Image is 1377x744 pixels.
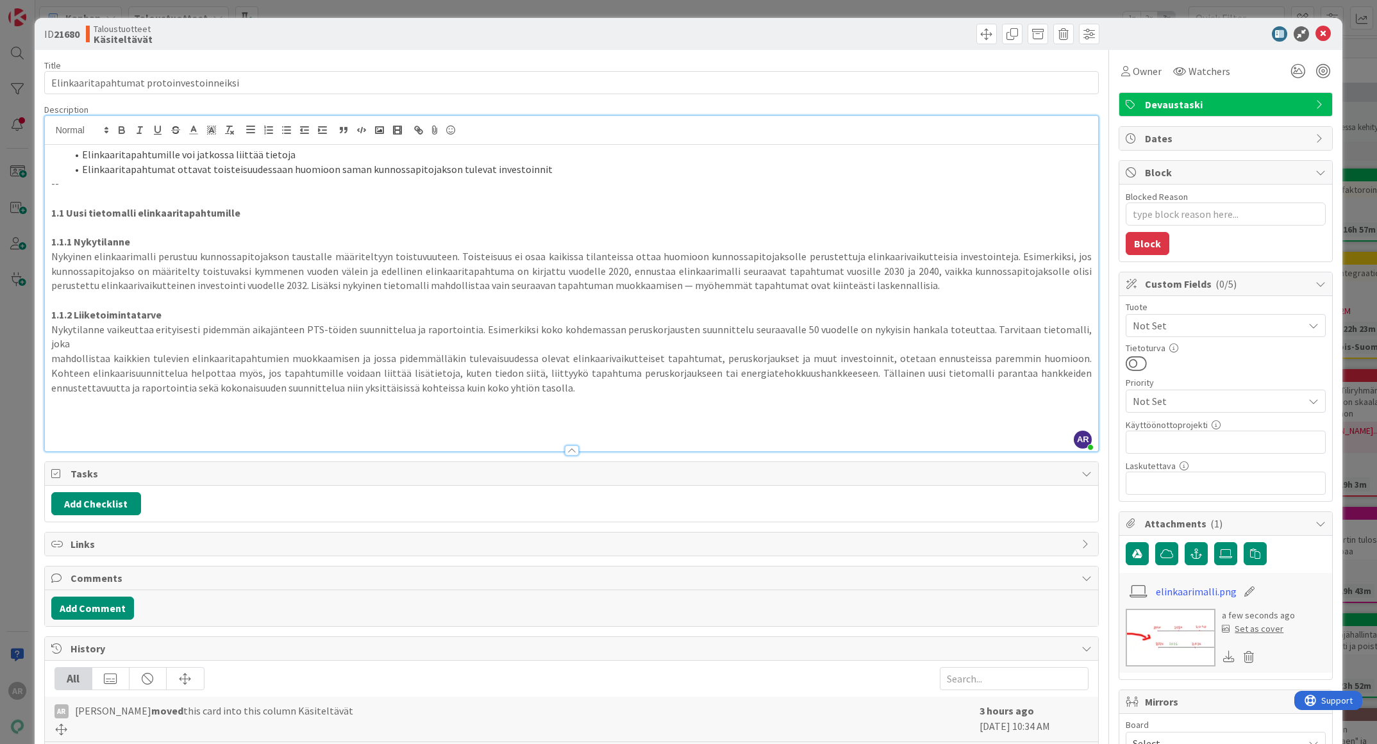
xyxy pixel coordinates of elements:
span: Comments [71,570,1076,586]
span: ( 1 ) [1210,517,1223,530]
span: Dates [1145,131,1309,146]
strong: 1.1.1 Nykytilanne [51,235,130,248]
div: AR [54,704,69,718]
a: elinkaarimalli.png [1156,584,1237,599]
p: Nykyinen elinkaarimalli perustuu kunnossapitojakson taustalle määriteltyyn toistuvuuteen. Toistei... [51,249,1092,293]
button: Block [1126,232,1169,255]
label: Laskutettava [1126,460,1176,472]
b: 21680 [54,28,79,40]
label: Blocked Reason [1126,191,1188,203]
b: Käsiteltävät [94,34,153,44]
button: Add Comment [51,597,134,620]
span: ( 0/5 ) [1215,277,1237,290]
span: Board [1126,720,1149,729]
span: Support [27,2,58,17]
span: Links [71,536,1076,552]
strong: 1.1.2 Liiketoimintatarve [51,308,162,321]
span: Not Set [1133,392,1297,410]
strong: 1.1 Uusi tietomalli elinkaaritapahtumille [51,206,240,219]
div: a few seconds ago [1222,609,1295,622]
label: Title [44,60,61,71]
span: Devaustaski [1145,97,1309,112]
div: All [55,668,92,690]
li: Elinkaaritapahtumat ottavat toisteisuudessaan huomioon saman kunnossapitojakson tulevat investoinnit [67,162,1092,177]
span: ID [44,26,79,42]
input: type card name here... [44,71,1099,94]
input: Search... [940,667,1089,690]
div: Set as cover [1222,622,1283,636]
p: mahdollistaa kaikkien tulevien elinkaaritapahtumien muokkaamisen ja jossa pidemmälläkin tulevaisu... [51,351,1092,395]
span: Mirrors [1145,694,1309,709]
div: Download [1222,649,1236,665]
span: Taloustuotteet [94,24,153,34]
span: Tasks [71,466,1076,481]
span: Custom Fields [1145,276,1309,292]
span: Description [44,104,88,115]
span: Attachments [1145,516,1309,531]
p: -- [51,176,1092,191]
b: moved [151,704,183,717]
p: Nykytilanne vaikeuttaa erityisesti pidemmän aikajänteen PTS-töiden suunnittelua ja raportointia. ... [51,322,1092,351]
span: Block [1145,165,1309,180]
span: AR [1074,431,1092,449]
label: Käyttöönottoprojekti [1126,419,1208,431]
span: Owner [1133,63,1162,79]
li: Elinkaaritapahtumille voi jatkossa liittää tietoja [67,147,1092,162]
b: 3 hours ago [980,704,1034,717]
span: Not Set [1133,317,1297,335]
div: Priority [1126,378,1326,387]
span: [PERSON_NAME] this card into this column Käsiteltävät [75,703,353,718]
span: History [71,641,1076,656]
button: Add Checklist [51,492,141,515]
div: Tuote [1126,302,1326,311]
div: Tietoturva [1126,343,1326,352]
div: [DATE] 10:34 AM [980,703,1089,735]
span: Watchers [1189,63,1230,79]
